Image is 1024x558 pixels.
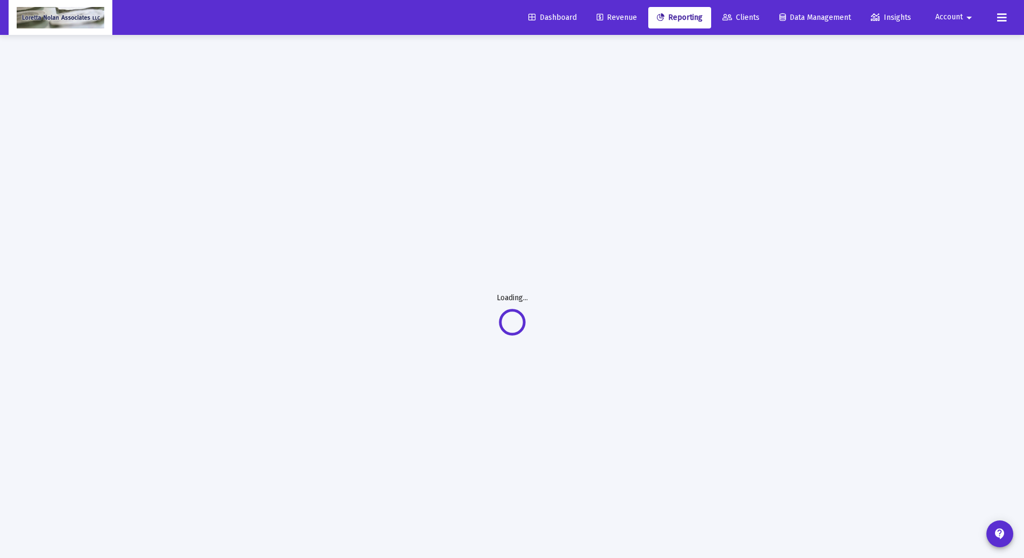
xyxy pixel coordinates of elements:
[597,13,637,22] span: Revenue
[648,7,711,28] a: Reporting
[657,13,703,22] span: Reporting
[771,7,860,28] a: Data Management
[993,527,1006,540] mat-icon: contact_support
[862,7,920,28] a: Insights
[588,7,646,28] a: Revenue
[963,7,976,28] mat-icon: arrow_drop_down
[520,7,585,28] a: Dashboard
[935,13,963,22] span: Account
[722,13,760,22] span: Clients
[528,13,577,22] span: Dashboard
[779,13,851,22] span: Data Management
[871,13,911,22] span: Insights
[922,6,989,28] button: Account
[714,7,768,28] a: Clients
[17,7,104,28] img: Dashboard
